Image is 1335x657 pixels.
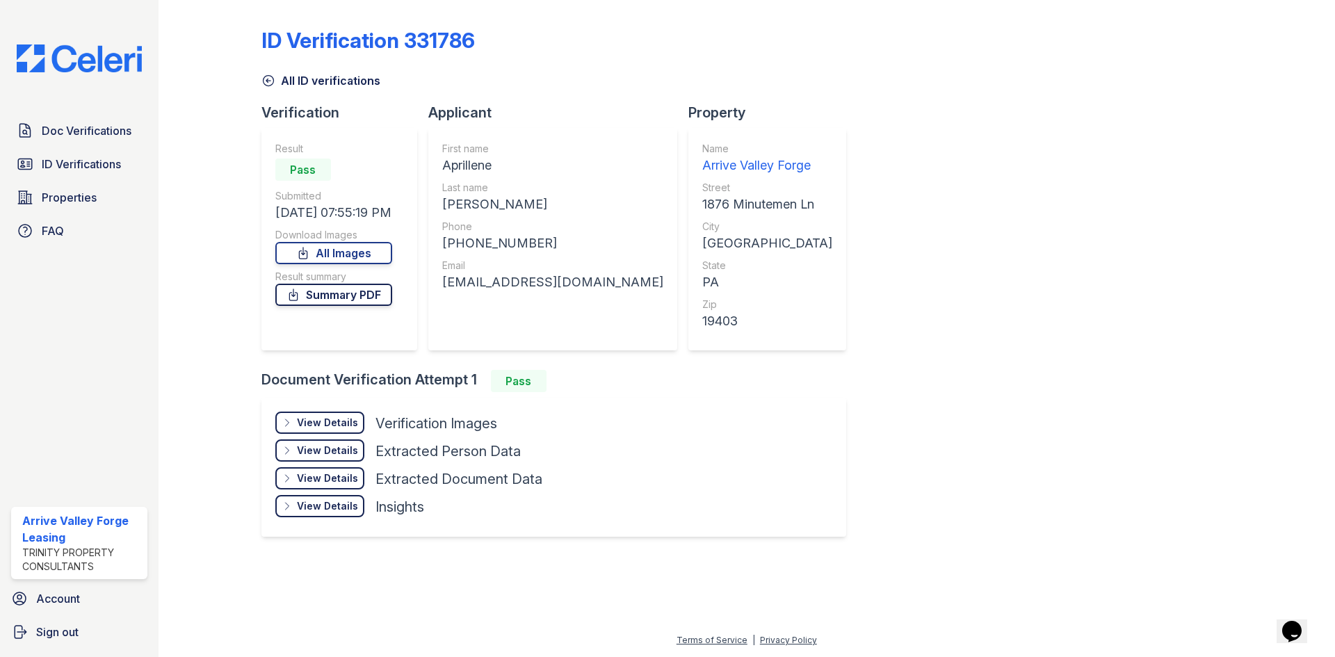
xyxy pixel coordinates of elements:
div: View Details [297,416,358,430]
div: State [702,259,832,273]
a: ID Verifications [11,150,147,178]
a: Name Arrive Valley Forge [702,142,832,175]
a: All Images [275,242,392,264]
div: Submitted [275,189,392,203]
div: View Details [297,444,358,457]
div: PA [702,273,832,292]
a: Terms of Service [677,635,747,645]
div: Last name [442,181,663,195]
a: Summary PDF [275,284,392,306]
img: CE_Logo_Blue-a8612792a0a2168367f1c8372b55b34899dd931a85d93a1a3d3e32e68fde9ad4.png [6,44,153,72]
div: Pass [491,370,547,392]
div: Result [275,142,392,156]
div: Zip [702,298,832,311]
div: [EMAIL_ADDRESS][DOMAIN_NAME] [442,273,663,292]
iframe: chat widget [1277,601,1321,643]
span: FAQ [42,222,64,239]
div: [GEOGRAPHIC_DATA] [702,234,832,253]
div: City [702,220,832,234]
span: Sign out [36,624,79,640]
div: Download Images [275,228,392,242]
div: View Details [297,499,358,513]
div: [PHONE_NUMBER] [442,234,663,253]
div: Result summary [275,270,392,284]
div: Arrive Valley Forge Leasing [22,512,142,546]
a: Doc Verifications [11,117,147,145]
div: [PERSON_NAME] [442,195,663,214]
div: Aprillene [442,156,663,175]
div: Email [442,259,663,273]
a: Sign out [6,618,153,646]
div: Phone [442,220,663,234]
span: Doc Verifications [42,122,131,139]
a: Properties [11,184,147,211]
div: Name [702,142,832,156]
span: Account [36,590,80,607]
div: Verification Images [375,414,497,433]
div: Document Verification Attempt 1 [261,370,857,392]
div: Arrive Valley Forge [702,156,832,175]
div: Trinity Property Consultants [22,546,142,574]
a: All ID verifications [261,72,380,89]
span: ID Verifications [42,156,121,172]
span: Properties [42,189,97,206]
div: View Details [297,471,358,485]
div: Property [688,103,857,122]
div: ID Verification 331786 [261,28,475,53]
div: First name [442,142,663,156]
div: Extracted Document Data [375,469,542,489]
a: FAQ [11,217,147,245]
div: Insights [375,497,424,517]
a: Privacy Policy [760,635,817,645]
div: Street [702,181,832,195]
div: 19403 [702,311,832,331]
div: [DATE] 07:55:19 PM [275,203,392,222]
a: Account [6,585,153,613]
div: Pass [275,159,331,181]
div: Applicant [428,103,688,122]
div: | [752,635,755,645]
div: Verification [261,103,428,122]
div: Extracted Person Data [375,441,521,461]
div: 1876 Minutemen Ln [702,195,832,214]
